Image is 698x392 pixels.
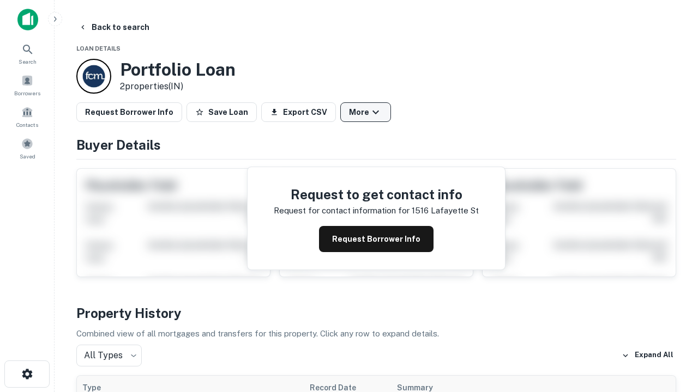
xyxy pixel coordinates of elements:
a: Saved [3,133,51,163]
button: Export CSV [261,102,336,122]
iframe: Chat Widget [643,270,698,322]
span: Search [19,57,37,66]
button: Back to search [74,17,154,37]
p: Request for contact information for [274,204,410,217]
button: Save Loan [186,102,257,122]
button: Expand All [619,347,676,364]
button: Request Borrower Info [319,226,434,252]
div: All Types [76,345,142,366]
p: 1516 lafayette st [412,204,479,217]
p: 2 properties (IN) [120,80,236,93]
span: Saved [20,152,35,161]
span: Contacts [16,120,38,129]
img: capitalize-icon.png [17,9,38,30]
a: Borrowers [3,70,51,100]
span: Borrowers [14,89,40,97]
h4: Property History [76,303,676,323]
span: Loan Details [76,45,121,52]
button: Request Borrower Info [76,102,182,122]
h3: Portfolio Loan [120,59,236,80]
button: More [340,102,391,122]
h4: Buyer Details [76,135,676,155]
p: Combined view of all mortgages and transfers for this property. Click any row to expand details. [76,327,676,340]
h4: Request to get contact info [274,185,479,204]
a: Contacts [3,102,51,131]
a: Search [3,39,51,68]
